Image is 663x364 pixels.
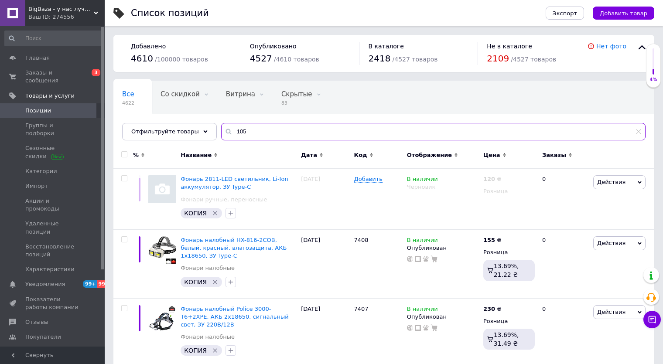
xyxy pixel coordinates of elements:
[25,197,81,213] span: Акции и промокоды
[600,10,647,17] span: Добавить товар
[25,69,81,85] span: Заказы и сообщения
[494,331,519,347] span: 13.69%, 31.49 ₴
[483,151,500,159] span: Цена
[483,248,535,256] div: Розница
[184,279,207,286] span: КОПИЯ
[281,100,312,106] span: 83
[597,309,625,315] span: Действия
[537,229,591,298] div: 0
[537,169,591,230] div: 0
[646,77,660,83] div: 4%
[354,151,367,159] span: Код
[181,176,288,190] a: Фонарь 2811-LED светильник, Li-Ion аккумулятор, ЗУ Type-C
[407,151,452,159] span: Отображение
[131,43,166,50] span: Добавлено
[483,305,501,313] div: ₴
[301,151,317,159] span: Дата
[25,144,81,160] span: Сезонные скидки
[596,43,626,50] a: Нет фото
[161,90,200,98] span: Со скидкой
[25,167,57,175] span: Категории
[97,280,112,288] span: 99+
[133,151,139,159] span: %
[546,7,584,20] button: Экспорт
[212,279,219,286] svg: Удалить метку
[250,43,297,50] span: Опубликовано
[181,306,288,328] a: Фонарь налобный Police 3000-T6+2XPE, АКБ 2x18650, сигнальный свет, ЗУ 220В/12В
[181,151,212,159] span: Название
[131,53,153,64] span: 4610
[25,92,75,100] span: Товары и услуги
[25,220,81,235] span: Удаленные позиции
[494,262,519,278] span: 13.69%, 21.22 ₴
[643,311,661,328] button: Чат с покупателем
[131,9,209,18] div: Список позиций
[25,265,75,273] span: Характеристики
[483,306,495,312] b: 230
[487,43,532,50] span: Не в каталоге
[250,53,272,64] span: 4527
[407,244,479,252] div: Опубликован
[148,236,176,264] img: Фонарь налобный HX-816-2COB, белый, красный, влагозащита, АКБ 1x18650, ЗУ Type-C
[25,54,50,62] span: Главная
[593,7,654,20] button: Добавить товар
[407,306,438,315] span: В наличии
[212,347,219,354] svg: Удалить метку
[483,317,535,325] div: Розница
[92,69,100,76] span: 3
[122,90,134,98] span: Все
[274,56,319,63] span: / 4610 товаров
[368,43,403,50] span: В каталоге
[25,318,48,326] span: Отзывы
[25,333,61,341] span: Покупатели
[181,264,235,272] a: Фонари налобные
[299,229,352,298] div: [DATE]
[181,237,287,259] a: Фонарь налобный HX-816-2COB, белый, красный, влагозащита, АКБ 1x18650, ЗУ Type-C
[83,280,97,288] span: 99+
[122,100,134,106] span: 4622
[148,305,176,333] img: Фонарь налобный Police 3000-T6+2XPE, АКБ 2x18650, сигнальный свет, ЗУ 220В/12В
[25,182,48,190] span: Импорт
[393,56,438,63] span: / 4527 товаров
[511,56,556,63] span: / 4527 товаров
[281,90,312,98] span: Скрытые
[181,333,235,341] a: Фонари налобные
[407,313,479,321] div: Опубликован
[28,5,94,13] span: BigBaza - у нас лучшие цены!
[354,237,369,243] span: 7408
[131,128,199,135] span: Отфильтруйте товары
[597,179,625,185] span: Действия
[155,56,208,63] span: / 100000 товаров
[181,196,267,204] a: Фонари ручные, переносные
[354,176,383,183] span: Добавить
[483,175,501,183] div: ₴
[221,123,646,140] input: Поиск по названию позиции, артикулу и поисковым запросам
[184,210,207,217] span: КОПИЯ
[148,175,176,203] img: Фонарь 2811-LED светильник, Li-Ion аккумулятор, ЗУ Type-C
[25,122,81,137] span: Группы и подборки
[354,306,369,312] span: 7407
[407,176,438,185] span: В наличии
[25,107,51,115] span: Позиции
[25,280,65,288] span: Уведомления
[483,236,501,244] div: ₴
[407,183,479,191] div: Черновик
[122,123,181,131] span: Опубликованные
[25,296,81,311] span: Показатели работы компании
[25,243,81,259] span: Восстановление позиций
[597,240,625,246] span: Действия
[487,53,509,64] span: 2109
[483,237,495,243] b: 155
[407,237,438,246] span: В наличии
[483,176,495,182] b: 120
[483,187,535,195] div: Розница
[28,13,105,21] div: Ваш ID: 274556
[368,53,390,64] span: 2418
[212,210,219,217] svg: Удалить метку
[299,169,352,230] div: [DATE]
[184,347,207,354] span: КОПИЯ
[4,31,103,46] input: Поиск
[542,151,566,159] span: Заказы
